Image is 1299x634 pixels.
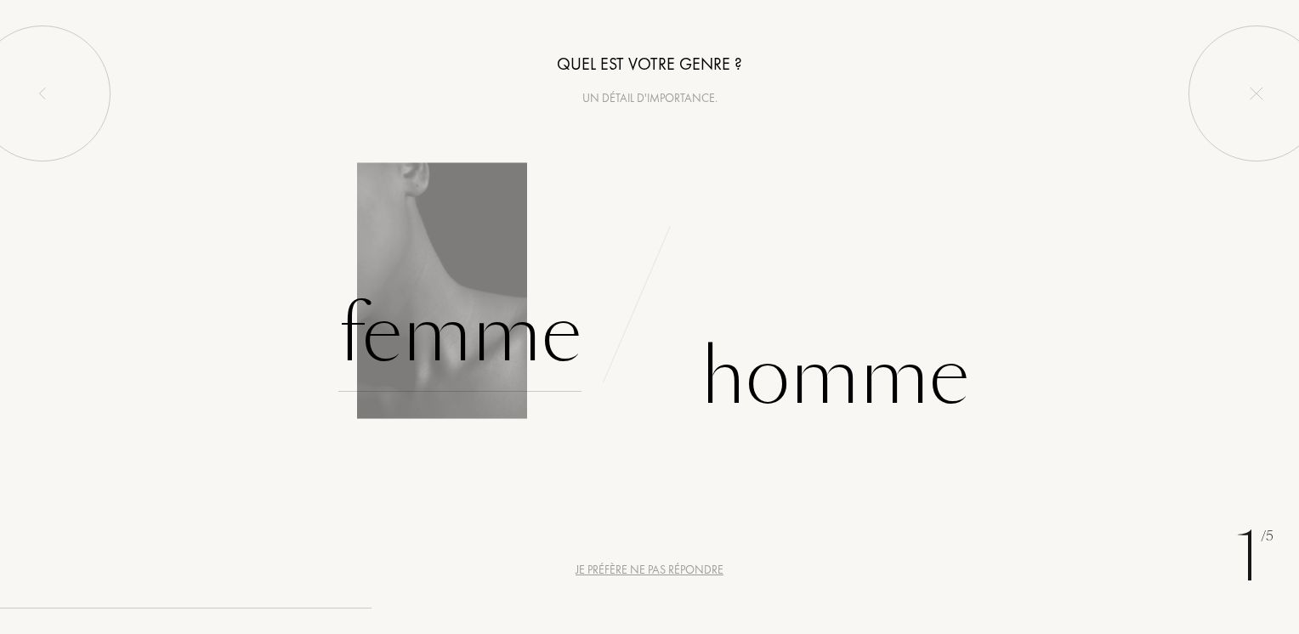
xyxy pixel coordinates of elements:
[1235,507,1273,609] div: 1
[1250,87,1263,100] img: quit_onboard.svg
[36,87,49,100] img: left_onboard.svg
[701,320,969,434] div: Homme
[338,277,581,392] div: Femme
[1261,527,1273,546] span: /5
[576,561,723,579] div: Je préfère ne pas répondre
